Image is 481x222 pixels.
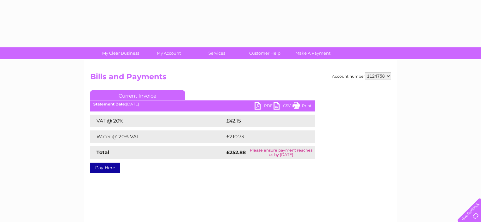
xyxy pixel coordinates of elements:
[248,146,315,159] td: Please ensure payment reaches us by [DATE]
[274,102,293,111] a: CSV
[239,47,291,59] a: Customer Help
[225,130,303,143] td: £210.73
[90,163,120,173] a: Pay Here
[90,102,315,106] div: [DATE]
[90,130,225,143] td: Water @ 20% VAT
[90,90,185,100] a: Current Invoice
[90,115,225,127] td: VAT @ 20%
[255,102,274,111] a: PDF
[96,149,109,155] strong: Total
[226,149,246,155] strong: £252.88
[225,115,301,127] td: £42.15
[143,47,195,59] a: My Account
[93,102,126,106] b: Statement Date:
[293,102,311,111] a: Print
[90,72,391,84] h2: Bills and Payments
[287,47,339,59] a: Make A Payment
[332,72,391,80] div: Account number
[95,47,147,59] a: My Clear Business
[191,47,243,59] a: Services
